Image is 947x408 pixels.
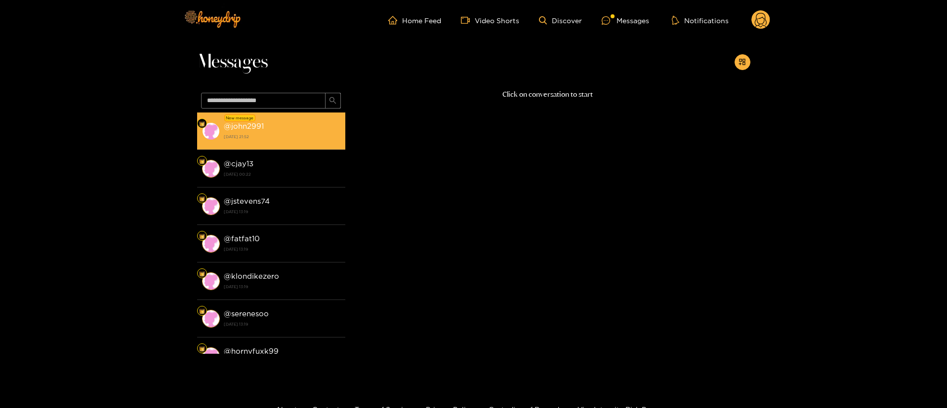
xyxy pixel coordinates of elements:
[224,122,264,130] strong: @ john2991
[669,15,732,25] button: Notifications
[199,158,205,164] img: Fan Level
[461,16,519,25] a: Video Shorts
[202,160,220,178] img: conversation
[224,234,260,243] strong: @ fatfat10
[224,197,270,205] strong: @ jstevens74
[224,272,279,280] strong: @ klondikezero
[199,121,205,127] img: Fan Level
[602,15,649,26] div: Messages
[388,16,441,25] a: Home Feed
[325,93,341,109] button: search
[199,233,205,239] img: Fan Level
[202,272,220,290] img: conversation
[739,58,746,67] span: appstore-add
[224,114,255,121] div: New message
[224,245,340,254] strong: [DATE] 13:19
[345,89,750,100] p: Click on conversation to start
[202,235,220,253] img: conversation
[224,282,340,291] strong: [DATE] 13:19
[461,16,475,25] span: video-camera
[199,346,205,352] img: Fan Level
[539,16,582,25] a: Discover
[202,122,220,140] img: conversation
[199,196,205,202] img: Fan Level
[224,132,340,141] strong: [DATE] 21:52
[224,320,340,329] strong: [DATE] 13:19
[202,197,220,215] img: conversation
[224,309,269,318] strong: @ serenesoo
[224,347,279,355] strong: @ hornyfuxk99
[224,170,340,179] strong: [DATE] 00:22
[197,50,268,74] span: Messages
[199,308,205,314] img: Fan Level
[329,97,336,105] span: search
[199,271,205,277] img: Fan Level
[388,16,402,25] span: home
[735,54,750,70] button: appstore-add
[224,207,340,216] strong: [DATE] 13:19
[202,347,220,365] img: conversation
[224,159,253,168] strong: @ cjay13
[202,310,220,328] img: conversation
